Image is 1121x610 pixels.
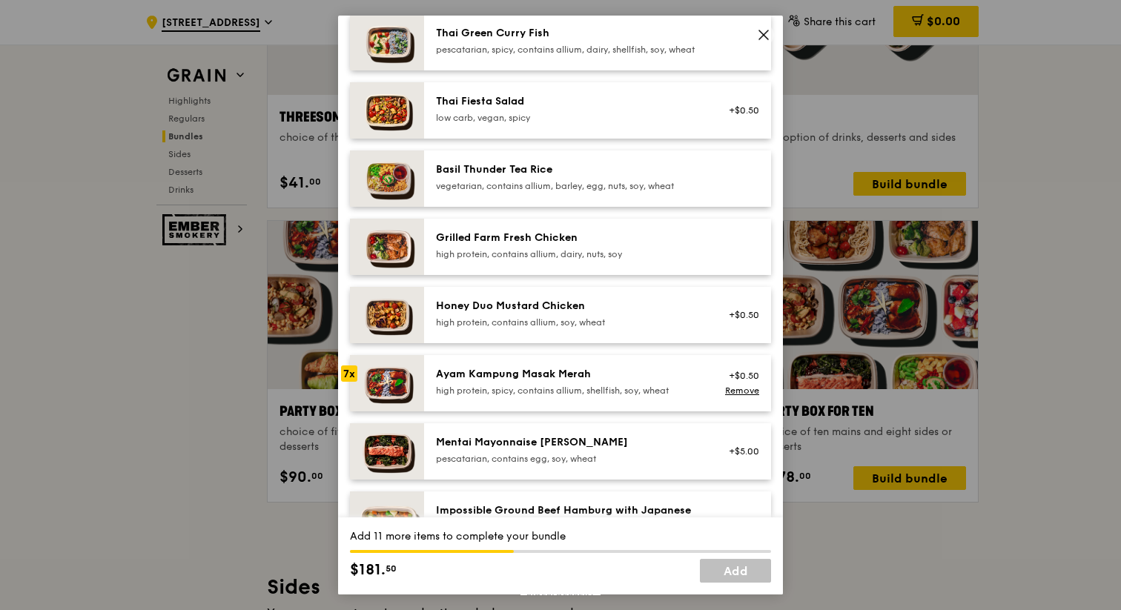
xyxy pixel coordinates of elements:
div: +$0.50 [720,309,759,321]
div: +$0.50 [720,370,759,382]
a: Remove [725,385,759,396]
div: +$5.00 [720,445,759,457]
div: 7x [341,365,357,382]
div: high protein, contains allium, dairy, nuts, soy [436,248,702,260]
div: low carb, vegan, spicy [436,112,702,124]
div: +$0.50 [720,105,759,116]
div: Thai Green Curry Fish [436,26,702,41]
div: high protein, contains allium, soy, wheat [436,316,702,328]
img: daily_normal_Thai_Fiesta_Salad__Horizontal_.jpg [350,82,424,139]
div: pescatarian, spicy, contains allium, dairy, shellfish, soy, wheat [436,44,702,56]
img: daily_normal_Mentai-Mayonnaise-Aburi-Salmon-HORZ.jpg [350,423,424,480]
div: Grilled Farm Fresh Chicken [436,231,702,245]
span: $181. [350,559,386,581]
img: daily_normal_Ayam_Kampung_Masak_Merah_Horizontal_.jpg [350,355,424,411]
a: Add [700,559,771,583]
div: Impossible Ground Beef Hamburg with Japanese Curry [436,503,702,533]
img: daily_normal_HORZ-Thai-Green-Curry-Fish.jpg [350,14,424,70]
img: daily_normal_HORZ-Impossible-Hamburg-With-Japanese-Curry.jpg [350,491,424,563]
div: pescatarian, contains egg, soy, wheat [436,453,702,465]
div: Basil Thunder Tea Rice [436,162,702,177]
div: Ayam Kampung Masak Merah [436,367,702,382]
div: vegetarian, contains allium, barley, egg, nuts, soy, wheat [436,180,702,192]
div: Mentai Mayonnaise [PERSON_NAME] [436,435,702,450]
div: Honey Duo Mustard Chicken [436,299,702,314]
img: daily_normal_HORZ-Grilled-Farm-Fresh-Chicken.jpg [350,219,424,275]
img: daily_normal_HORZ-Basil-Thunder-Tea-Rice.jpg [350,150,424,207]
div: high protein, spicy, contains allium, shellfish, soy, wheat [436,385,702,397]
img: daily_normal_Honey_Duo_Mustard_Chicken__Horizontal_.jpg [350,287,424,343]
span: 50 [386,563,397,574]
div: Add 11 more items to complete your bundle [350,529,771,544]
div: Thai Fiesta Salad [436,94,702,109]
